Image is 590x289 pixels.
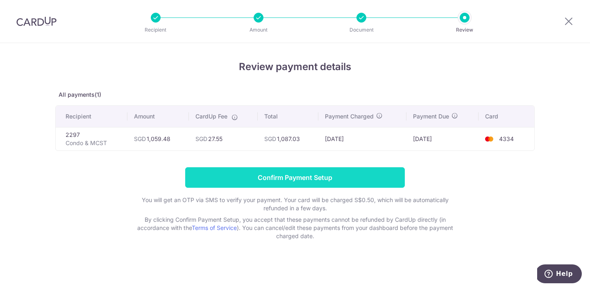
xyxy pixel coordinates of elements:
p: You will get an OTP via SMS to verify your payment. Your card will be charged S$0.50, which will ... [131,196,459,212]
span: Payment Due [413,112,449,121]
p: Document [331,26,392,34]
th: Total [258,106,318,127]
span: SGD [264,135,276,142]
input: Confirm Payment Setup [185,167,405,188]
span: SGD [195,135,207,142]
span: 4334 [499,135,514,142]
td: [DATE] [318,127,406,150]
iframe: Opens a widget where you can find more information [537,264,582,285]
td: [DATE] [406,127,479,150]
span: SGD [134,135,146,142]
p: Recipient [125,26,186,34]
span: Payment Charged [325,112,374,121]
p: By clicking Confirm Payment Setup, you accept that these payments cannot be refunded by CardUp di... [131,216,459,240]
span: CardUp Fee [195,112,227,121]
td: 1,087.03 [258,127,318,150]
img: <span class="translation_missing" title="translation missing: en.account_steps.new_confirm_form.b... [481,134,497,144]
p: Condo & MCST [66,139,121,147]
th: Amount [127,106,189,127]
p: Review [434,26,495,34]
p: All payments(1) [55,91,535,99]
img: CardUp [16,16,57,26]
th: Card [479,106,534,127]
h4: Review payment details [55,59,535,74]
a: Terms of Service [192,224,237,231]
td: 2297 [56,127,127,150]
td: 1,059.48 [127,127,189,150]
td: 27.55 [189,127,258,150]
th: Recipient [56,106,127,127]
p: Amount [228,26,289,34]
